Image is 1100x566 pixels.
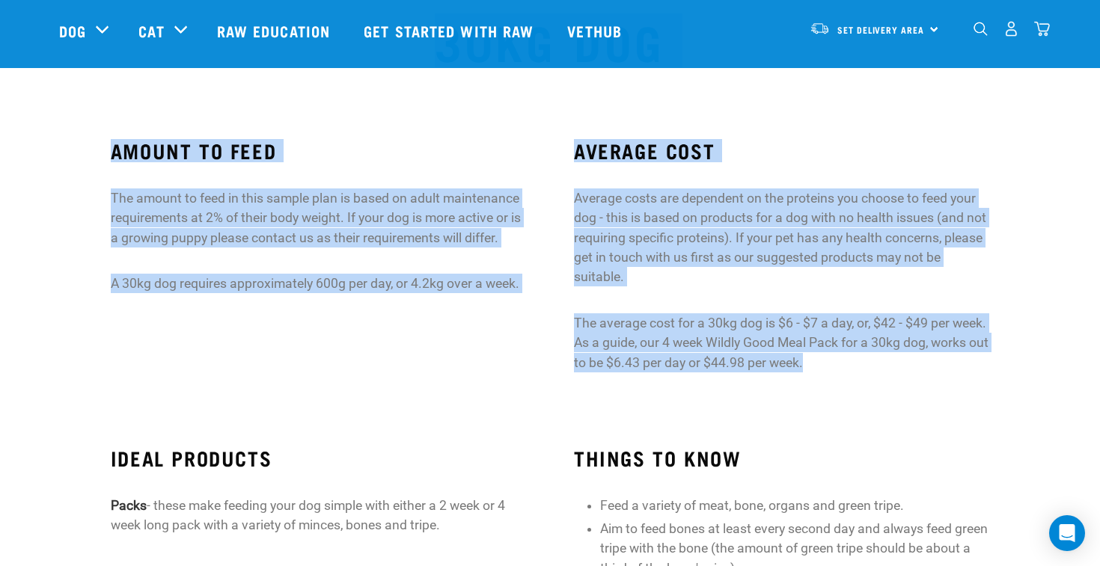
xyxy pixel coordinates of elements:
[1049,515,1085,551] div: Open Intercom Messenger
[111,188,526,247] p: The amount to feed in this sample plan is based on adult maintenance requirements at 2% of their ...
[574,446,989,470] h3: THINGS TO KNOW
[349,1,552,61] a: Get started with Raw
[202,1,349,61] a: Raw Education
[111,274,526,293] p: A 30kg dog requires approximately 600g per day, or 4.2kg over a week.
[574,139,989,162] h3: AVERAGE COST
[1034,21,1050,37] img: home-icon@2x.png
[111,446,526,470] h3: IDEAL PRODUCTS
[111,496,526,535] p: - these make feeding your dog simple with either a 2 week or 4 week long pack with a variety of m...
[837,28,924,33] span: Set Delivery Area
[974,22,988,36] img: home-icon-1@2x.png
[1003,21,1019,37] img: user.png
[574,188,989,287] p: Average costs are dependent on the proteins you choose to feed your dog - this is based on produc...
[810,22,830,35] img: van-moving.png
[600,496,989,515] li: Feed a variety of meat, bone, organs and green tripe.
[138,19,164,42] a: Cat
[111,498,147,513] strong: Packs
[552,1,641,61] a: Vethub
[574,313,989,372] p: The average cost for a 30kg dog is $6 - $7 a day, or, $42 - $49 per week. As a guide, our 4 week ...
[111,139,526,162] h3: AMOUNT TO FEED
[59,19,86,42] a: Dog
